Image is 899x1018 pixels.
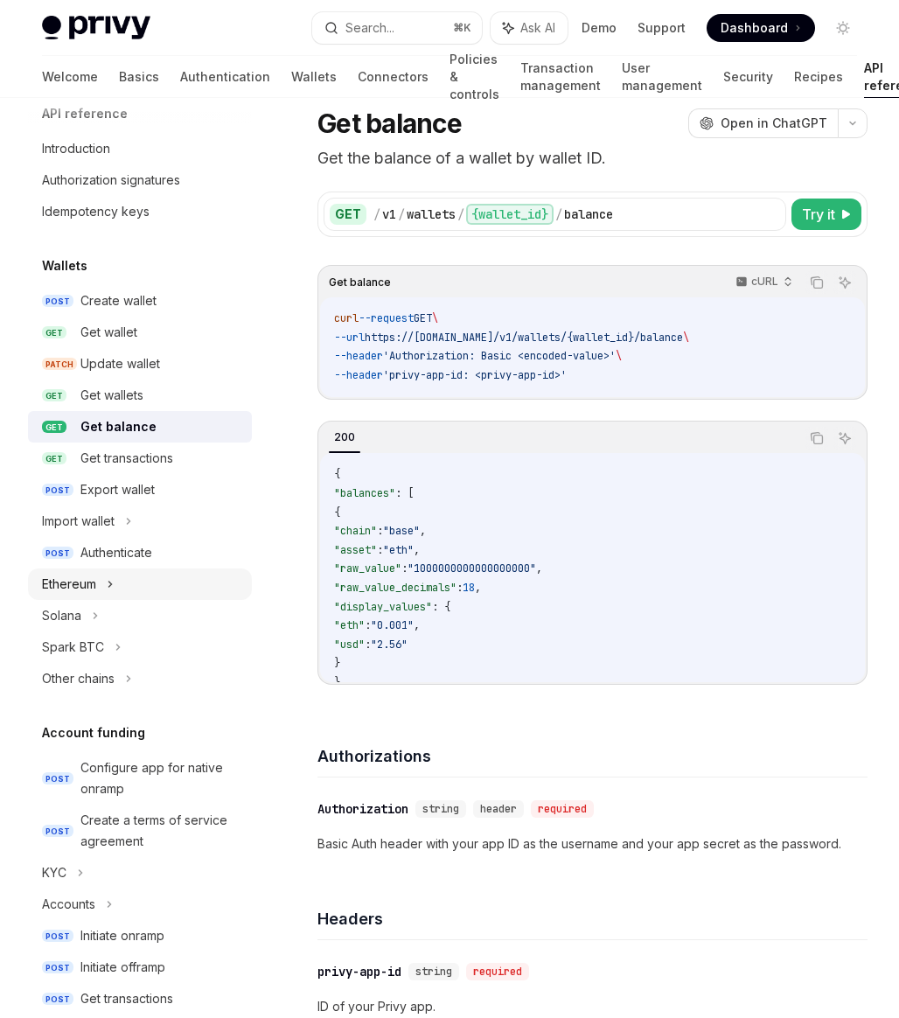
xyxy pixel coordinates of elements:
span: Dashboard [721,19,788,37]
span: https://[DOMAIN_NAME]/v1/wallets/{wallet_id}/balance [365,331,683,345]
button: Try it [791,199,861,230]
span: : [ [395,486,414,500]
button: cURL [726,268,800,297]
div: Authenticate [80,542,152,563]
div: Get transactions [80,448,173,469]
a: Security [723,56,773,98]
span: POST [42,772,73,785]
span: POST [42,825,73,838]
span: "asset" [334,543,377,557]
div: / [555,206,562,223]
span: : [401,561,408,575]
a: Introduction [28,133,252,164]
span: \ [683,331,689,345]
a: Policies & controls [449,56,499,98]
span: GET [42,389,66,402]
span: "raw_value_decimals" [334,581,456,595]
a: POSTGet transactions [28,983,252,1015]
a: Connectors [358,56,429,98]
div: Get wallet [80,322,137,343]
button: Ask AI [833,271,856,294]
a: GETGet wallet [28,317,252,348]
span: : [377,524,383,538]
span: 'Authorization: Basic <encoded-value>' [383,349,616,363]
h4: Authorizations [317,744,868,768]
div: Idempotency keys [42,201,150,222]
span: , [414,543,420,557]
a: Wallets [291,56,337,98]
a: Authentication [180,56,270,98]
div: Create a terms of service agreement [80,810,241,852]
span: 18 [463,581,475,595]
div: Other chains [42,668,115,689]
a: Recipes [794,56,843,98]
div: Get balance [80,416,157,437]
a: Idempotency keys [28,196,252,227]
span: --url [334,331,365,345]
span: GET [42,452,66,465]
div: Accounts [42,894,95,915]
div: Authorization signatures [42,170,180,191]
a: Basics [119,56,159,98]
span: "display_values" [334,600,432,614]
span: string [415,965,452,979]
span: POST [42,295,73,308]
a: Transaction management [520,56,601,98]
div: required [531,800,594,818]
a: POSTInitiate onramp [28,920,252,952]
div: Export wallet [80,479,155,500]
span: "1000000000000000000" [408,561,536,575]
div: privy-app-id [317,963,401,980]
h5: Wallets [42,255,87,276]
span: : [456,581,463,595]
div: Update wallet [80,353,160,374]
span: } [334,656,340,670]
span: GET [42,326,66,339]
span: : { [432,600,450,614]
span: "eth" [383,543,414,557]
span: PATCH [42,358,77,371]
div: / [373,206,380,223]
span: } [334,675,340,689]
div: Configure app for native onramp [80,757,241,799]
div: Create wallet [80,290,157,311]
div: Import wallet [42,511,115,532]
div: / [398,206,405,223]
a: Support [638,19,686,37]
span: Get balance [329,275,391,289]
span: , [475,581,481,595]
a: POSTInitiate offramp [28,952,252,983]
div: {wallet_id} [466,204,554,225]
div: Get wallets [80,385,143,406]
h1: Get balance [317,108,462,139]
span: string [422,802,459,816]
span: "2.56" [371,638,408,652]
span: header [480,802,517,816]
span: GET [414,311,432,325]
button: Copy the contents from the code block [805,271,828,294]
p: ID of your Privy app. [317,996,868,1017]
a: Welcome [42,56,98,98]
a: POSTExport wallet [28,474,252,506]
p: cURL [751,275,778,289]
a: Authorization signatures [28,164,252,196]
a: Demo [582,19,617,37]
a: GETGet wallets [28,380,252,411]
div: Introduction [42,138,110,159]
span: 'privy-app-id: <privy-app-id>' [383,368,567,382]
span: { [334,506,340,519]
a: PATCHUpdate wallet [28,348,252,380]
span: : [365,618,371,632]
span: "usd" [334,638,365,652]
span: Open in ChatGPT [721,115,827,132]
button: Copy the contents from the code block [805,427,828,450]
span: --header [334,368,383,382]
button: Ask AI [491,12,568,44]
span: POST [42,993,73,1006]
span: Ask AI [520,19,555,37]
p: Basic Auth header with your app ID as the username and your app secret as the password. [317,833,868,854]
span: GET [42,421,66,434]
span: "raw_value" [334,561,401,575]
div: wallets [407,206,456,223]
span: curl [334,311,359,325]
